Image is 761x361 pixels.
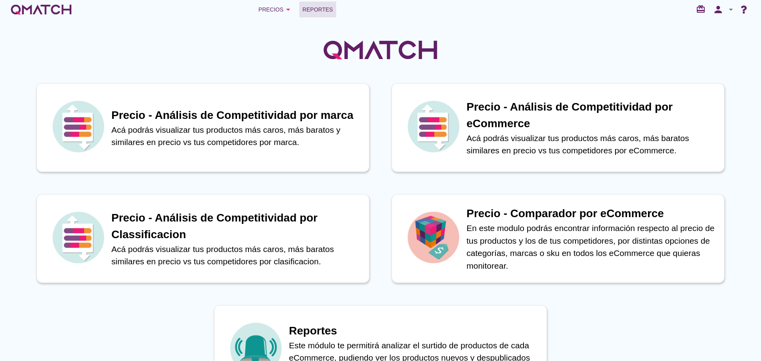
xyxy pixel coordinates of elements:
[289,323,539,339] h1: Reportes
[283,5,293,14] i: arrow_drop_down
[252,2,299,17] button: Precios
[321,30,440,70] img: QMatchLogo
[405,99,461,154] img: icon
[111,124,361,149] p: Acá podrás visualizar tus productos más caros, más baratos y similares en precio vs tus competido...
[50,210,106,265] img: icon
[467,205,716,222] h1: Precio - Comparador por eCommerce
[726,5,736,14] i: arrow_drop_down
[25,194,380,283] a: iconPrecio - Análisis de Competitividad por ClassificacionAcá podrás visualizar tus productos más...
[467,132,716,157] p: Acá podrás visualizar tus productos más caros, más baratos similares en precio vs tus competidore...
[111,210,361,243] h1: Precio - Análisis de Competitividad por Classificacion
[380,194,736,283] a: iconPrecio - Comparador por eCommerceEn este modulo podrás encontrar información respecto al prec...
[710,4,726,15] i: person
[302,5,333,14] span: Reportes
[25,83,380,172] a: iconPrecio - Análisis de Competitividad por marcaAcá podrás visualizar tus productos más caros, m...
[10,2,73,17] a: white-qmatch-logo
[405,210,461,265] img: icon
[467,99,716,132] h1: Precio - Análisis de Competitividad por eCommerce
[696,4,709,14] i: redeem
[380,83,736,172] a: iconPrecio - Análisis de Competitividad por eCommerceAcá podrás visualizar tus productos más caro...
[467,222,716,272] p: En este modulo podrás encontrar información respecto al precio de tus productos y los de tus comp...
[258,5,293,14] div: Precios
[299,2,336,17] a: Reportes
[111,107,361,124] h1: Precio - Análisis de Competitividad por marca
[111,243,361,268] p: Acá podrás visualizar tus productos más caros, más baratos similares en precio vs tus competidore...
[50,99,106,154] img: icon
